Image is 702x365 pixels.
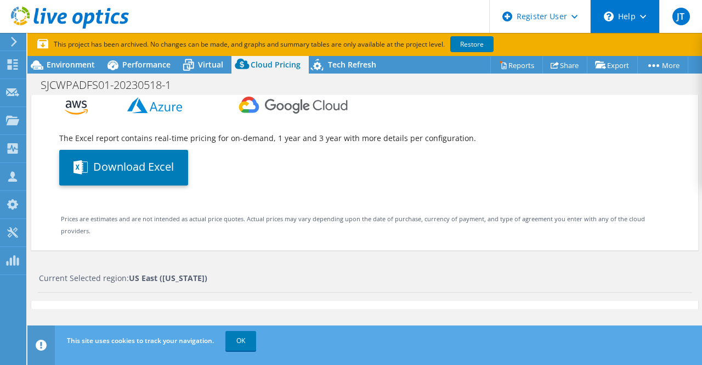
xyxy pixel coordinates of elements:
strong: US East ([US_STATE]) [129,273,207,283]
span: Cloud Pricing [251,59,301,70]
div: The Excel report contains real-time pricing for on-demand, 1 year and 3 year with more details pe... [59,132,670,144]
span: This site uses cookies to track your navigation. [67,336,214,345]
a: Restore [450,36,494,52]
span: JT [672,8,690,25]
a: More [637,57,688,74]
svg: \n [604,12,614,21]
p: This project has been archived. No changes can be made, and graphs and summary tables are only av... [37,38,575,50]
a: OK [225,331,256,351]
span: Environment [47,59,95,70]
span: Performance [122,59,171,70]
h1: SJCWPADFS01-20230518-1 [36,79,188,91]
a: Export [587,57,638,74]
div: Current Selected region: [39,272,692,284]
div: Prices are estimates and are not intended as actual price quotes. Actual prices may vary dependin... [61,213,669,237]
span: Virtual [198,59,223,70]
a: Share [542,57,587,74]
span: Tech Refresh [328,59,376,70]
button: Download Excel [59,150,188,186]
a: Reports [490,57,543,74]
